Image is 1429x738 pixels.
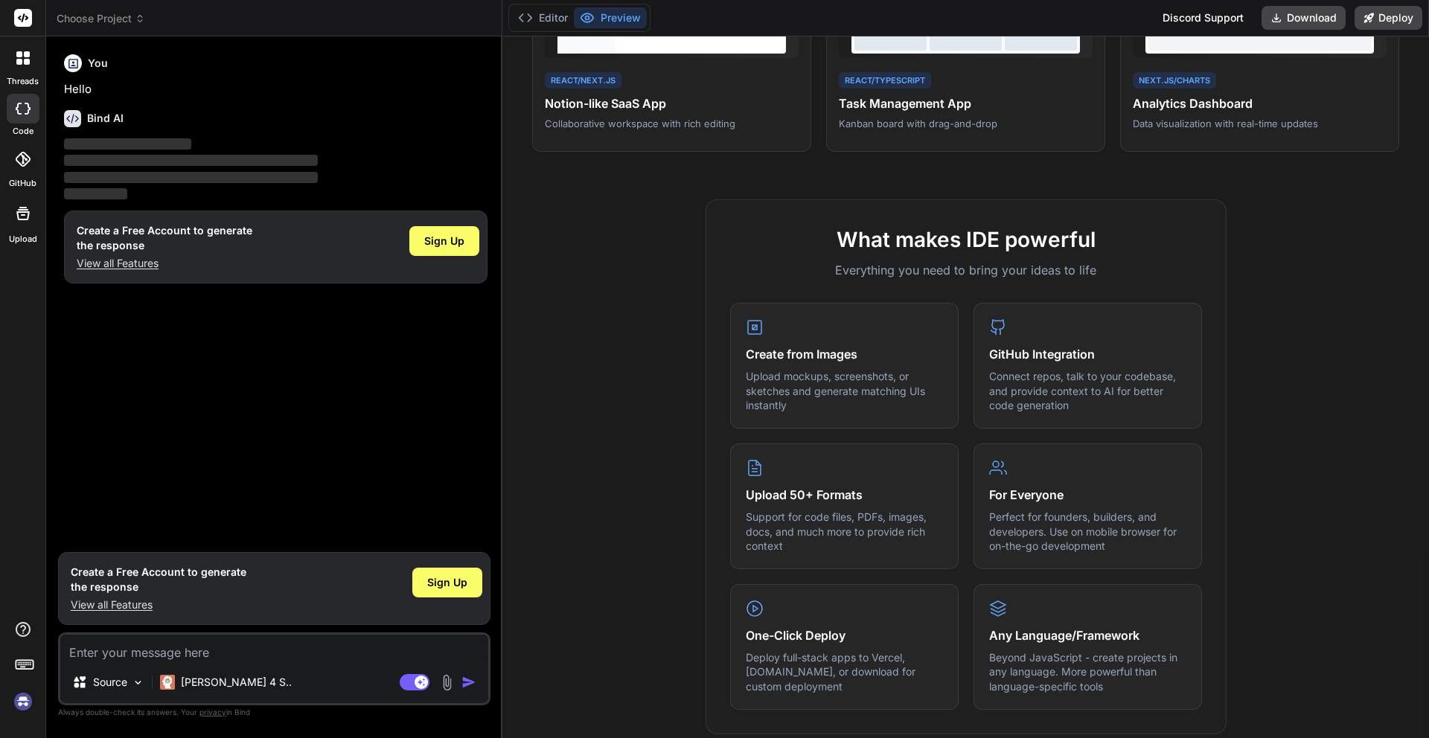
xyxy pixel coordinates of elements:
[7,75,39,88] label: threads
[132,676,144,689] img: Pick Models
[58,705,490,719] p: Always double-check its answers. Your in Bind
[64,188,127,199] span: ‌
[839,72,931,89] div: React/TypeScript
[746,626,943,644] h4: One-Click Deploy
[730,261,1202,279] p: Everything you need to bring your ideas to life
[545,117,799,130] p: Collaborative workspace with rich editing
[9,233,37,246] label: Upload
[989,650,1186,694] p: Beyond JavaScript - create projects in any language. More powerful than language-specific tools
[64,155,318,166] span: ‌
[88,56,108,71] h6: You
[1133,94,1387,112] h4: Analytics Dashboard
[746,650,943,694] p: Deploy full-stack apps to Vercel, [DOMAIN_NAME], or download for custom deployment
[427,575,467,590] span: Sign Up
[77,223,252,253] h1: Create a Free Account to generate the response
[13,125,33,138] label: code
[64,172,318,183] span: ‌
[1154,6,1253,30] div: Discord Support
[71,597,246,612] p: View all Features
[438,674,455,691] img: attachment
[839,117,1093,130] p: Kanban board with drag-and-drop
[93,675,127,690] p: Source
[746,345,943,363] h4: Create from Images
[10,689,36,714] img: signin
[199,707,226,716] span: privacy
[461,675,476,690] img: icon
[545,72,621,89] div: React/Next.js
[512,7,574,28] button: Editor
[77,256,252,271] p: View all Features
[746,486,943,504] h4: Upload 50+ Formats
[574,7,647,28] button: Preview
[160,675,175,690] img: Claude 4 Sonnet
[545,94,799,112] h4: Notion-like SaaS App
[87,111,124,126] h6: Bind AI
[181,675,292,690] p: [PERSON_NAME] 4 S..
[989,626,1186,644] h4: Any Language/Framework
[1262,6,1346,30] button: Download
[746,510,943,553] p: Support for code files, PDFs, images, docs, and much more to provide rich context
[424,234,464,248] span: Sign Up
[1133,117,1387,130] p: Data visualization with real-time updates
[1355,6,1422,30] button: Deploy
[989,486,1186,504] h4: For Everyone
[57,11,145,26] span: Choose Project
[839,94,1093,112] h4: Task Management App
[71,565,246,594] h1: Create a Free Account to generate the response
[9,177,36,190] label: GitHub
[989,369,1186,413] p: Connect repos, talk to your codebase, and provide context to AI for better code generation
[1133,72,1216,89] div: Next.js/Charts
[746,369,943,413] p: Upload mockups, screenshots, or sketches and generate matching UIs instantly
[64,81,487,98] p: Hello
[989,345,1186,363] h4: GitHub Integration
[64,138,191,150] span: ‌
[989,510,1186,553] p: Perfect for founders, builders, and developers. Use on mobile browser for on-the-go development
[730,224,1202,255] h2: What makes IDE powerful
